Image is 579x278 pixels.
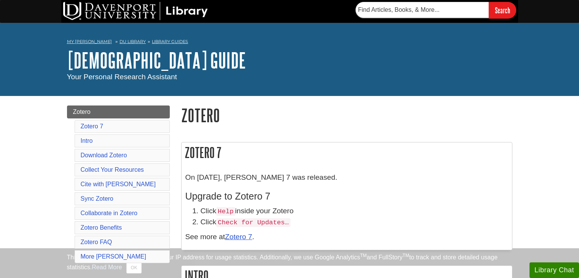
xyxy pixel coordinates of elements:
h2: Zotero 7 [182,142,512,163]
input: Search [489,2,516,18]
a: DU Library [120,39,146,44]
a: Zotero 7 [225,233,252,241]
a: [DEMOGRAPHIC_DATA] Guide [67,48,246,72]
a: My [PERSON_NAME] [67,38,112,45]
a: Zotero [67,105,170,118]
a: Cite with [PERSON_NAME] [81,181,156,187]
p: On [DATE], [PERSON_NAME] 7 was released. [185,172,508,183]
button: Library Chat [530,262,579,278]
a: Library Guides [152,39,188,44]
img: DU Library [63,2,208,20]
a: More [PERSON_NAME] [81,253,146,260]
span: Your Personal Research Assistant [67,73,177,81]
a: Download Zotero [81,152,127,158]
form: Searches DU Library's articles, books, and more [356,2,516,18]
a: Intro [81,137,93,144]
code: Help [216,207,235,216]
li: Click [201,217,508,228]
a: Sync Zotero [81,195,113,202]
a: Zotero 7 [81,123,104,129]
input: Find Articles, Books, & More... [356,2,489,18]
h3: Upgrade to Zotero 7 [185,191,508,202]
a: Zotero FAQ [81,239,112,245]
li: Click inside your Zotero [201,206,508,217]
a: Zotero Benefits [81,224,122,231]
h1: Zotero [181,105,512,125]
code: Check for Updates… [216,218,290,227]
p: See more at . [185,232,508,243]
a: Collect Your Resources [81,166,144,173]
nav: breadcrumb [67,37,512,49]
a: Collaborate in Zotero [81,210,137,216]
span: Zotero [73,109,91,115]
